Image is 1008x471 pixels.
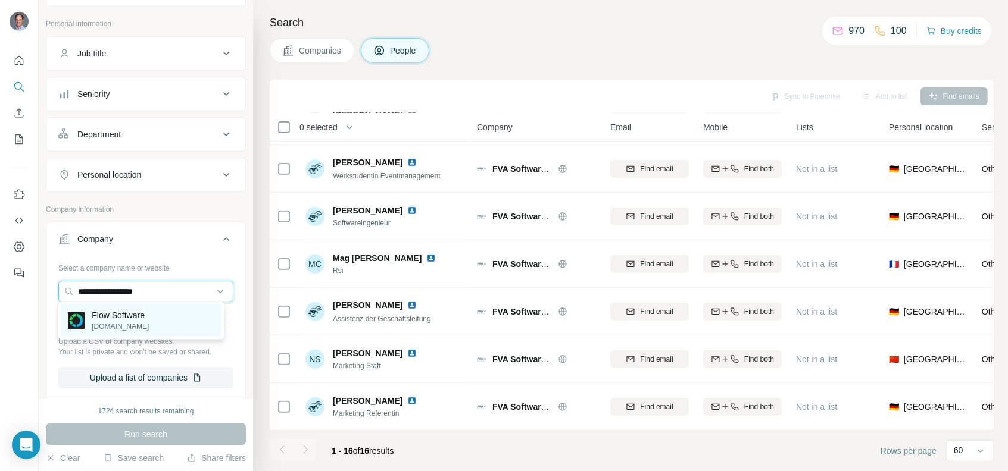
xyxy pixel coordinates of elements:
[889,401,899,413] span: 🇩🇪
[889,121,953,133] span: Personal location
[407,206,417,215] img: LinkedIn logo
[333,395,402,407] span: [PERSON_NAME]
[477,307,486,316] img: Logo of FVA Software & Service
[10,236,29,258] button: Dashboard
[98,406,194,416] div: 1724 search results remaining
[333,360,422,371] span: Marketing Staff
[333,172,441,180] span: Werkstudentin Eventmanagement
[881,445,937,457] span: Rows per page
[640,164,673,174] span: Find email
[744,306,774,317] span: Find both
[848,24,865,38] p: 970
[703,350,782,368] button: Find both
[904,163,968,175] span: [GEOGRAPHIC_DATA]
[305,255,324,274] div: MC
[796,354,837,364] span: Not in a list
[333,218,422,228] span: Softwareingenieur
[332,446,394,456] span: results
[46,18,246,29] p: Personal information
[10,76,29,98] button: Search
[10,184,29,205] button: Use Surfe on LinkedIn
[703,160,782,178] button: Find both
[904,258,968,270] span: [GEOGRAPHIC_DATA]
[77,169,141,181] div: Personal location
[492,307,586,316] span: FVA Software & Service
[796,121,813,133] span: Lists
[492,212,586,221] span: FVA Software & Service
[982,259,1003,269] span: Other
[46,452,80,464] button: Clear
[407,348,417,358] img: LinkedIn logo
[744,401,774,412] span: Find both
[492,259,586,269] span: FVA Software & Service
[407,300,417,310] img: LinkedIn logo
[92,321,149,332] p: [DOMAIN_NAME]
[10,210,29,231] button: Use Surfe API
[796,259,837,269] span: Not in a list
[477,164,486,174] img: Logo of FVA Software & Service
[58,258,233,274] div: Select a company name or website
[889,306,899,318] span: 🇩🇪
[305,159,324,178] img: Avatar
[744,259,774,269] span: Find both
[333,265,441,276] span: Rsi
[68,312,85,329] img: Flow Software
[640,354,673,365] span: Find email
[889,258,899,270] span: 🇫🇷
[796,307,837,316] span: Not in a list
[891,24,907,38] p: 100
[477,259,486,269] img: Logo of FVA Software & Service
[610,303,689,321] button: Find email
[353,446,360,456] span: of
[640,306,673,317] span: Find email
[10,50,29,71] button: Quick start
[477,402,486,412] img: Logo of FVA Software & Service
[77,48,106,59] div: Job title
[10,12,29,31] img: Avatar
[333,315,431,323] span: Assistenz der Geschäftsleitung
[46,80,245,108] button: Seniority
[333,347,402,359] span: [PERSON_NAME]
[58,347,233,357] p: Your list is private and won't be saved or shared.
[333,252,422,264] span: Mag [PERSON_NAME]
[46,39,245,68] button: Job title
[610,255,689,273] button: Find email
[744,164,774,174] span: Find both
[610,208,689,225] button: Find email
[58,336,233,347] p: Upload a CSV of company websites.
[492,354,586,364] span: FVA Software & Service
[390,45,417,56] span: People
[889,163,899,175] span: 🇩🇪
[796,164,837,174] span: Not in a list
[77,88,110,100] div: Seniority
[982,354,1003,364] span: Other
[982,212,1003,221] span: Other
[904,211,968,222] span: [GEOGRAPHIC_DATA]
[889,353,899,365] span: 🇨🇳
[492,402,586,412] span: FVA Software & Service
[492,164,586,174] span: FVA Software & Service
[703,255,782,273] button: Find both
[703,303,782,321] button: Find both
[426,253,436,263] img: LinkedIn logo
[744,354,774,365] span: Find both
[796,212,837,221] span: Not in a list
[982,402,1003,412] span: Other
[477,354,486,364] img: Logo of FVA Software & Service
[889,211,899,222] span: 🇩🇪
[926,23,982,39] button: Buy credits
[299,121,338,133] span: 0 selected
[46,120,245,149] button: Department
[610,350,689,368] button: Find email
[703,208,782,225] button: Find both
[187,452,246,464] button: Share filters
[610,121,631,133] span: Email
[305,302,324,321] img: Avatar
[982,307,1003,316] span: Other
[640,211,673,222] span: Find email
[299,45,342,56] span: Companies
[796,402,837,412] span: Not in a list
[332,446,353,456] span: 1 - 16
[10,102,29,124] button: Enrich CSV
[58,367,233,388] button: Upload a list of companies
